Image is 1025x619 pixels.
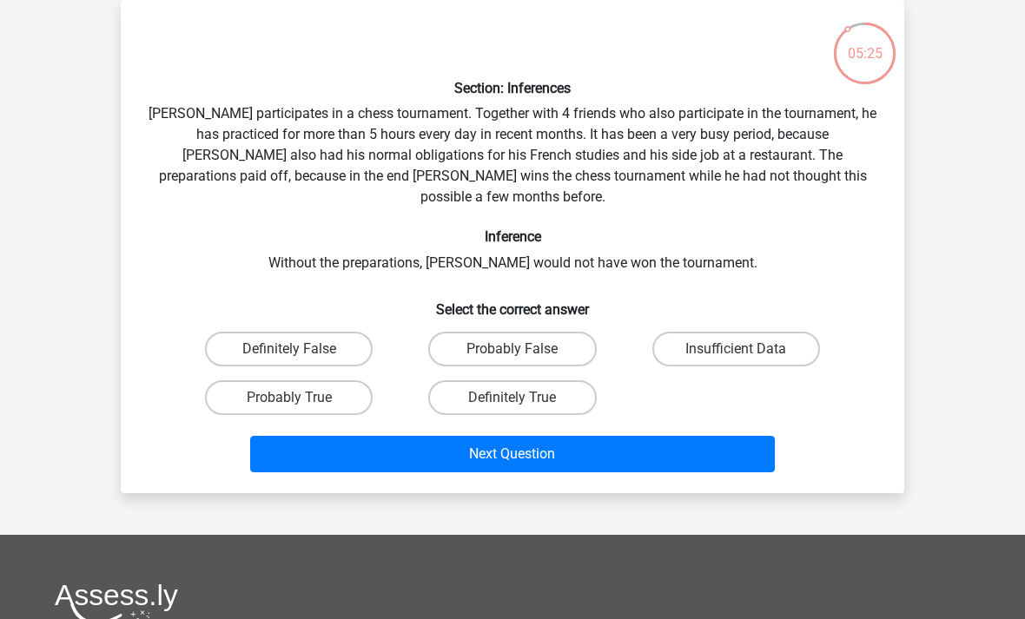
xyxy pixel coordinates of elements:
label: Probably False [428,332,596,366]
label: Definitely False [205,332,373,366]
label: Insufficient Data [652,332,820,366]
h6: Section: Inferences [149,80,876,96]
h6: Inference [149,228,876,245]
label: Definitely True [428,380,596,415]
label: Probably True [205,380,373,415]
div: 05:25 [832,21,897,64]
div: [PERSON_NAME] participates in a chess tournament. Together with 4 friends who also participate in... [128,14,897,479]
h6: Select the correct answer [149,287,876,318]
button: Next Question [250,436,776,472]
